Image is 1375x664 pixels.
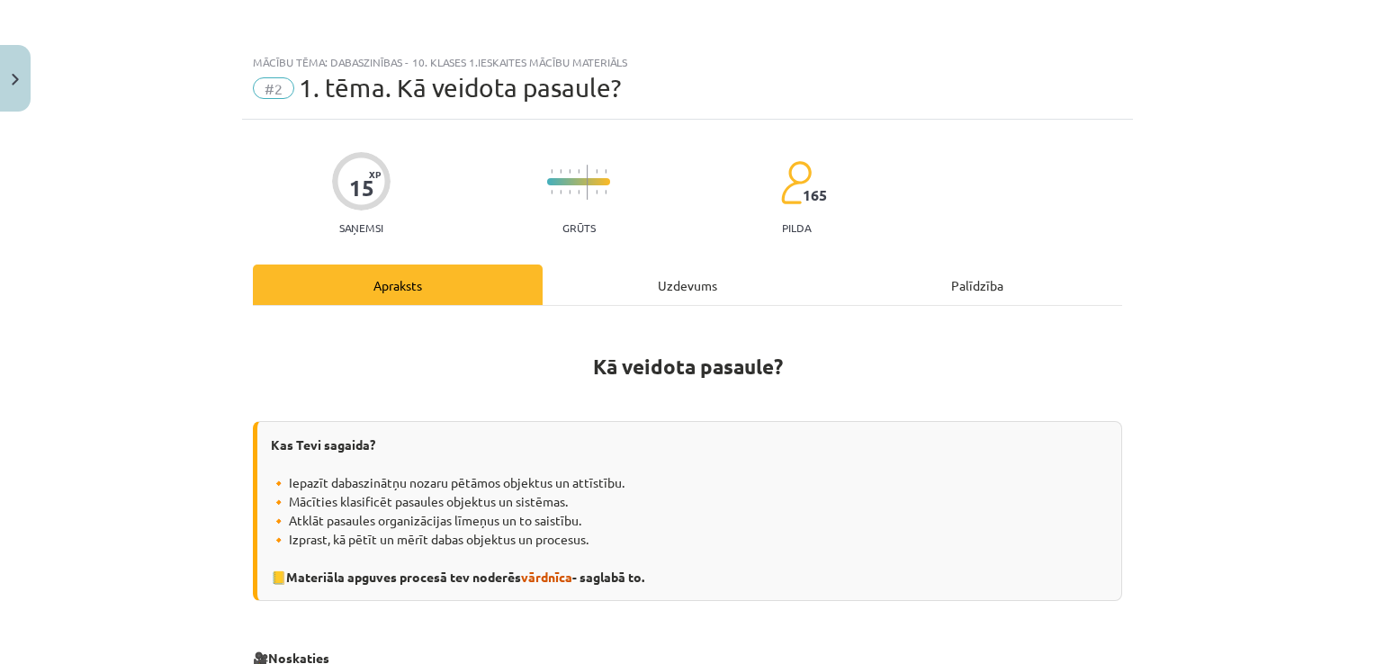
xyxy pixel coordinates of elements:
[551,190,553,194] img: icon-short-line-57e1e144782c952c97e751825c79c345078a6d821885a25fce030b3d8c18986b.svg
[253,421,1122,601] div: 🔸 Iepazīt dabaszinātņu nozaru pētāmos objektus un attīstību. 🔸 Mācīties klasificēt pasaules objek...
[560,190,562,194] img: icon-short-line-57e1e144782c952c97e751825c79c345078a6d821885a25fce030b3d8c18986b.svg
[332,221,391,234] p: Saņemsi
[562,221,596,234] p: Grūts
[521,569,572,585] a: vārdnīca
[803,187,827,203] span: 165
[569,169,571,174] img: icon-short-line-57e1e144782c952c97e751825c79c345078a6d821885a25fce030b3d8c18986b.svg
[832,265,1122,305] div: Palīdzība
[253,77,294,99] span: #2
[578,169,580,174] img: icon-short-line-57e1e144782c952c97e751825c79c345078a6d821885a25fce030b3d8c18986b.svg
[596,190,598,194] img: icon-short-line-57e1e144782c952c97e751825c79c345078a6d821885a25fce030b3d8c18986b.svg
[782,221,811,234] p: pilda
[605,169,607,174] img: icon-short-line-57e1e144782c952c97e751825c79c345078a6d821885a25fce030b3d8c18986b.svg
[593,354,783,380] strong: Kā veidota pasaule?
[560,169,562,174] img: icon-short-line-57e1e144782c952c97e751825c79c345078a6d821885a25fce030b3d8c18986b.svg
[551,169,553,174] img: icon-short-line-57e1e144782c952c97e751825c79c345078a6d821885a25fce030b3d8c18986b.svg
[587,165,589,200] img: icon-long-line-d9ea69661e0d244f92f715978eff75569469978d946b2353a9bb055b3ed8787d.svg
[253,56,1122,68] div: Mācību tēma: Dabaszinības - 10. klases 1.ieskaites mācību materiāls
[271,436,375,453] strong: Kas Tevi sagaida?
[253,265,543,305] div: Apraksts
[780,160,812,205] img: students-c634bb4e5e11cddfef0936a35e636f08e4e9abd3cc4e673bd6f9a4125e45ecb1.svg
[569,190,571,194] img: icon-short-line-57e1e144782c952c97e751825c79c345078a6d821885a25fce030b3d8c18986b.svg
[349,175,374,201] div: 15
[299,73,621,103] span: 1. tēma. Kā veidota pasaule?
[12,74,19,85] img: icon-close-lesson-0947bae3869378f0d4975bcd49f059093ad1ed9edebbc8119c70593378902aed.svg
[596,169,598,174] img: icon-short-line-57e1e144782c952c97e751825c79c345078a6d821885a25fce030b3d8c18986b.svg
[369,169,381,179] span: XP
[286,569,644,585] strong: Materiāla apguves procesā tev noderēs - saglabā to.
[578,190,580,194] img: icon-short-line-57e1e144782c952c97e751825c79c345078a6d821885a25fce030b3d8c18986b.svg
[605,190,607,194] img: icon-short-line-57e1e144782c952c97e751825c79c345078a6d821885a25fce030b3d8c18986b.svg
[543,265,832,305] div: Uzdevums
